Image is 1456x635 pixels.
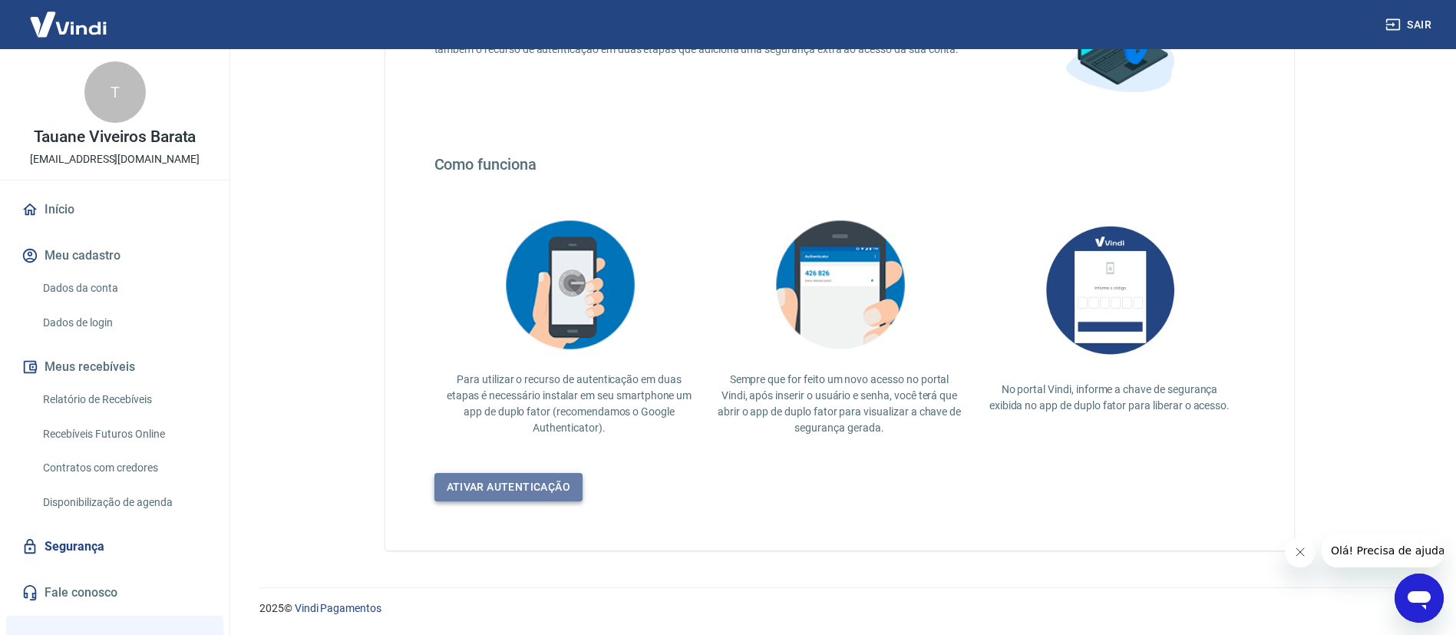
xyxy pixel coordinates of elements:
a: Ativar autenticação [434,473,583,501]
a: Vindi Pagamentos [295,602,381,614]
a: Contratos com credores [37,452,211,484]
a: Dados de login [37,307,211,339]
button: Meu cadastro [18,239,211,273]
h4: Como funciona [434,155,1245,174]
a: Início [18,193,211,227]
a: Dados da conta [37,273,211,304]
button: Sair [1382,11,1438,39]
a: Segurança [18,530,211,564]
a: Recebíveis Futuros Online [37,418,211,450]
div: T [84,61,146,123]
iframe: Mensagem da empresa [1322,534,1444,567]
iframe: Fechar mensagem [1285,537,1316,567]
img: Vindi [18,1,118,48]
p: No portal Vindi, informe a chave de segurança exibida no app de duplo fator para liberar o acesso. [987,382,1233,414]
span: Olá! Precisa de ajuda? [9,11,129,23]
a: Relatório de Recebíveis [37,384,211,415]
img: explication-mfa2.908d58f25590a47144d3.png [493,210,646,359]
p: Para utilizar o recurso de autenticação em duas etapas é necessário instalar em seu smartphone um... [447,372,692,436]
img: explication-mfa3.c449ef126faf1c3e3bb9.png [763,210,916,359]
img: AUbNX1O5CQAAAABJRU5ErkJggg== [1033,210,1187,369]
a: Fale conosco [18,576,211,610]
iframe: Botão para abrir a janela de mensagens [1395,574,1444,623]
p: 2025 © [259,600,1419,617]
p: Tauane Viveiros Barata [34,129,196,145]
button: Meus recebíveis [18,350,211,384]
p: Sempre que for feito um novo acesso no portal Vindi, após inserir o usuário e senha, você terá qu... [717,372,962,436]
p: [EMAIL_ADDRESS][DOMAIN_NAME] [30,151,200,167]
a: Disponibilização de agenda [37,487,211,518]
